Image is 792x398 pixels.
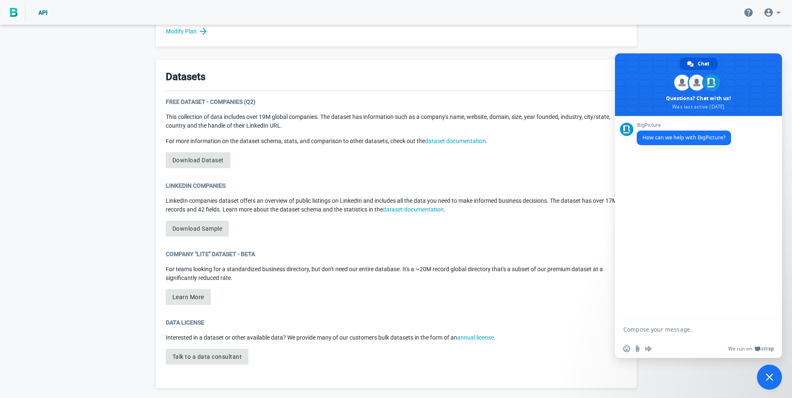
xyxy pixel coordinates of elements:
[166,26,627,36] a: Modify Plan
[166,265,627,282] p: For teams looking for a standardized business directory, but don't need our entire database. It's...
[680,58,718,70] div: Chat
[623,345,630,352] span: Insert an emoji
[166,333,627,342] p: Interested in a dataset or other available data? We provide many of our customers bulk datasets i...
[166,137,627,146] p: For more information on the dataset schema, stats, and comparison to other datasets, check out the .
[634,345,641,352] span: Send a file
[166,196,627,214] p: LinkedIn companies dataset offers an overview of public listings on LinkedIn and includes all the...
[637,122,731,128] span: BigPicture
[383,206,444,213] a: dataset documentation
[728,345,752,352] span: We run on
[645,345,652,352] span: Audio message
[698,58,709,70] span: Chat
[166,181,627,190] div: LinkedIn Companies
[166,98,627,106] div: Free Dataset - Companies (Q2)
[166,289,211,305] button: Learn More
[166,250,627,258] div: Company "Lite" Dataset - Beta
[643,134,725,141] span: How can we help with BigPicture?
[38,9,48,16] span: API
[623,326,755,333] textarea: Compose your message...
[166,221,229,237] a: Download Sample
[166,349,249,365] button: Talk to a data consultant
[10,8,18,17] img: BigPicture.io
[166,152,230,168] a: Download Dataset
[425,138,486,144] a: dataset documentation
[166,318,627,327] div: Data License
[762,345,774,352] span: Crisp
[166,70,205,84] h3: Datasets
[728,345,774,352] a: We run onCrisp
[166,113,627,130] p: This collection of data includes over 19M global companies. The dataset has information such as a...
[457,334,494,341] a: annual license
[757,365,782,390] div: Close chat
